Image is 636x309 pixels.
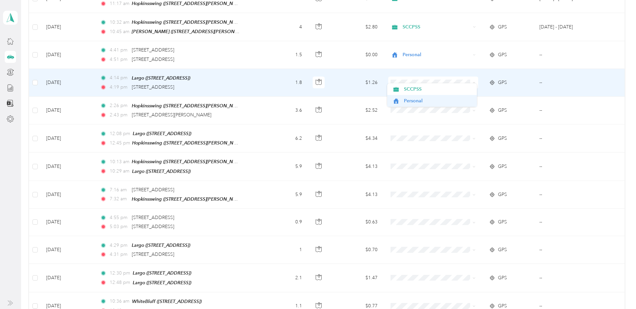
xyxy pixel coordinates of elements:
span: 2:26 pm [110,102,129,109]
span: Hopkinsswing ([STREET_ADDRESS][PERSON_NAME]) [132,196,246,202]
iframe: Everlance-gr Chat Button Frame [599,272,636,309]
span: Largo ([STREET_ADDRESS]) [133,270,191,276]
span: [STREET_ADDRESS] [132,224,174,229]
td: 1.8 [260,69,307,97]
span: SCCPSS [404,86,472,93]
span: Hopkinsswing ([STREET_ADDRESS][PERSON_NAME]) [132,19,246,25]
span: 4:14 pm [110,74,129,82]
span: 5:03 pm [110,223,129,230]
td: $0.00 [333,41,383,69]
td: 5.9 [260,152,307,181]
span: Largo ([STREET_ADDRESS]) [132,75,190,81]
td: -- [534,181,600,209]
span: 10:13 am [110,158,129,166]
td: [DATE] [41,97,95,124]
span: 12:45 pm [110,139,129,147]
span: [STREET_ADDRESS][PERSON_NAME] [132,112,211,118]
span: GPS [498,218,507,226]
td: $0.70 [333,236,383,264]
td: $2.52 [333,97,383,124]
span: [STREET_ADDRESS] [132,251,174,257]
span: Personal [404,97,472,104]
td: [DATE] [41,69,95,97]
span: [STREET_ADDRESS] [132,215,174,220]
td: -- [534,264,600,292]
span: 10:45 am [110,28,129,35]
td: 6.2 [260,124,307,152]
span: [STREET_ADDRESS] [132,84,174,90]
span: GPS [498,274,507,282]
td: $2.80 [333,13,383,41]
td: [DATE] [41,264,95,292]
span: 12:30 pm [110,270,130,277]
span: [STREET_ADDRESS] [132,47,174,53]
span: GPS [498,51,507,59]
td: 5.9 [260,181,307,209]
span: GPS [498,191,507,198]
span: WhiteBluff ([STREET_ADDRESS]) [132,299,202,304]
td: $4.13 [333,152,383,181]
span: Hopkinsswing ([STREET_ADDRESS][PERSON_NAME]) [132,103,246,109]
span: Personal [403,51,471,59]
span: 10:29 am [110,168,129,175]
span: Largo ([STREET_ADDRESS]) [133,280,191,285]
span: 4:51 pm [110,56,129,63]
td: $1.47 [333,264,383,292]
span: 4:19 pm [110,84,129,91]
span: GPS [498,79,507,86]
td: -- [534,97,600,124]
td: 1 [260,236,307,264]
span: [PERSON_NAME] ([STREET_ADDRESS][PERSON_NAME]) [132,29,253,34]
span: GPS [498,163,507,170]
td: -- [534,124,600,152]
span: 12:48 pm [110,279,130,286]
td: $1.26 [333,69,383,97]
span: 4:31 pm [110,251,129,258]
span: Largo ([STREET_ADDRESS]) [132,242,190,248]
span: Largo ([STREET_ADDRESS]) [133,131,191,136]
span: 12:08 pm [110,130,130,137]
span: GPS [498,246,507,253]
span: 7:16 am [110,186,129,194]
td: -- [534,69,600,97]
span: [STREET_ADDRESS] [132,57,174,62]
td: -- [534,236,600,264]
span: Hopkinsswing ([STREET_ADDRESS][PERSON_NAME]) [132,140,246,146]
span: GPS [498,23,507,31]
td: [DATE] [41,13,95,41]
td: [DATE] [41,209,95,236]
span: Largo ([STREET_ADDRESS]) [132,169,191,174]
td: 2.1 [260,264,307,292]
span: Hopkinsswing ([STREET_ADDRESS][PERSON_NAME]) [132,159,246,165]
td: [DATE] [41,41,95,69]
td: -- [534,152,600,181]
td: -- [534,209,600,236]
span: 4:55 pm [110,214,129,221]
span: 4:29 pm [110,242,129,249]
span: SCCPSS [403,23,471,31]
span: 7:32 am [110,195,129,203]
td: [DATE] [41,181,95,209]
td: [DATE] [41,124,95,152]
span: 2:43 pm [110,111,129,119]
td: 3.6 [260,97,307,124]
td: $4.34 [333,124,383,152]
span: GPS [498,135,507,142]
td: 0.9 [260,209,307,236]
span: 10:32 am [110,19,129,26]
span: GPS [498,107,507,114]
span: 4:41 pm [110,46,129,54]
td: [DATE] [41,236,95,264]
span: [STREET_ADDRESS] [132,187,174,193]
span: 10:36 am [110,298,129,305]
td: Sep 1 - 30, 2025 [534,13,600,41]
td: $4.13 [333,181,383,209]
td: -- [534,41,600,69]
td: 4 [260,13,307,41]
td: [DATE] [41,152,95,181]
span: Hopkinsswing ([STREET_ADDRESS][PERSON_NAME]) [132,1,246,6]
td: 1.5 [260,41,307,69]
td: $0.63 [333,209,383,236]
